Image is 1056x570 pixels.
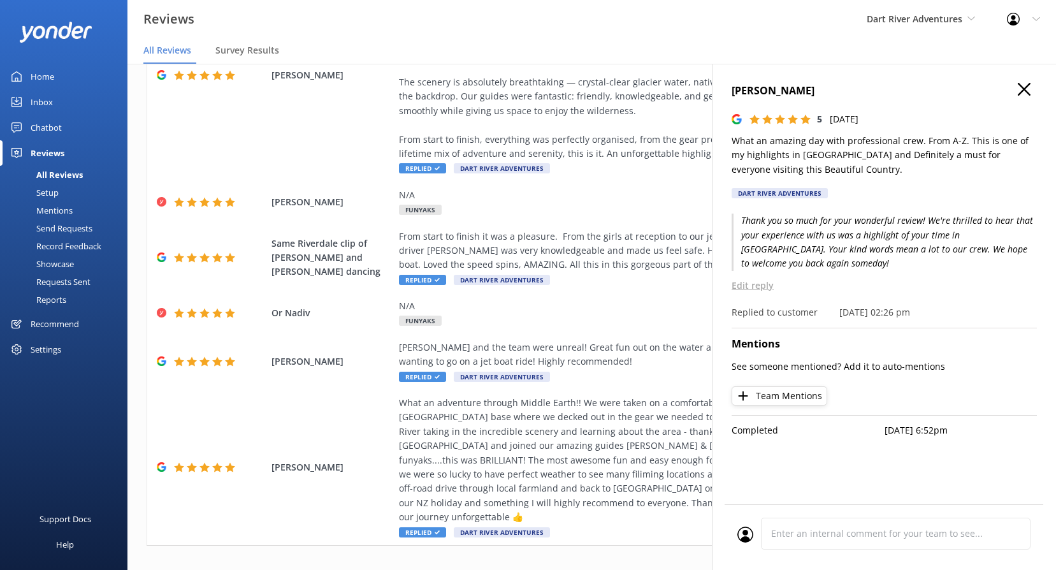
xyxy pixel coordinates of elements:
[8,166,127,184] a: All Reviews
[399,316,442,326] span: Funyaks
[271,237,393,279] span: Same Riverdale clip of [PERSON_NAME] and [PERSON_NAME] dancing
[732,360,1037,374] p: See someone mentioned? Add it to auto-mentions
[8,184,127,201] a: Setup
[454,527,550,537] span: Dart River Adventures
[454,275,550,285] span: Dart River Adventures
[839,305,910,319] p: [DATE] 02:26 pm
[31,64,54,89] div: Home
[8,201,73,219] div: Mentions
[8,201,127,219] a: Mentions
[732,336,1037,353] h4: Mentions
[271,68,393,82] span: [PERSON_NAME]
[399,188,950,202] div: N/A
[732,134,1037,177] p: What an amazing day with professional crew. From A-Z. This is one of my highlights in [GEOGRAPHIC...
[399,230,950,272] div: From start to finish it was a pleasure. From the girls at reception to our jet boat driver, they ...
[8,255,127,273] a: Showcase
[732,305,818,319] p: Replied to customer
[271,460,393,474] span: [PERSON_NAME]
[19,22,92,43] img: yonder-white-logo.png
[271,306,393,320] span: Or Nadiv
[399,527,446,537] span: Replied
[31,337,61,362] div: Settings
[454,163,550,173] span: Dart River Adventures
[732,386,827,406] button: Team Mentions
[817,113,822,125] span: 5
[8,273,90,291] div: Requests Sent
[271,354,393,369] span: [PERSON_NAME]
[399,340,950,369] div: [PERSON_NAME] and the team were unreal! Great fun out on the water and good mix of fun spins and ...
[31,140,64,166] div: Reviews
[885,423,1038,437] p: [DATE] 6:52pm
[399,372,446,382] span: Replied
[454,372,550,382] span: Dart River Adventures
[867,13,962,25] span: Dart River Adventures
[8,219,127,237] a: Send Requests
[8,291,127,309] a: Reports
[40,506,91,532] div: Support Docs
[8,255,74,273] div: Showcase
[737,527,753,543] img: user_profile.svg
[732,279,1037,293] p: Edit reply
[8,291,66,309] div: Reports
[8,166,83,184] div: All Reviews
[31,311,79,337] div: Recommend
[8,273,127,291] a: Requests Sent
[830,112,858,126] p: [DATE]
[399,205,442,215] span: Funyaks
[399,299,950,313] div: N/A
[732,83,1037,99] h4: [PERSON_NAME]
[271,195,393,209] span: [PERSON_NAME]
[8,237,127,255] a: Record Feedback
[56,532,74,557] div: Help
[1018,83,1031,97] button: Close
[143,9,194,29] h3: Reviews
[143,44,191,57] span: All Reviews
[399,396,950,525] div: What an adventure through Middle Earth!! We were taken on a comfortable bus out from [GEOGRAPHIC_...
[215,44,279,57] span: Survey Results
[399,275,446,285] span: Replied
[399,163,446,173] span: Replied
[8,219,92,237] div: Send Requests
[31,115,62,140] div: Chatbot
[732,423,885,437] p: Completed
[8,237,101,255] div: Record Feedback
[732,188,828,198] div: Dart River Adventures
[8,184,59,201] div: Setup
[31,89,53,115] div: Inbox
[732,214,1037,271] p: Thank you so much for your wonderful review! We're thrilled to hear that your experience with us ...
